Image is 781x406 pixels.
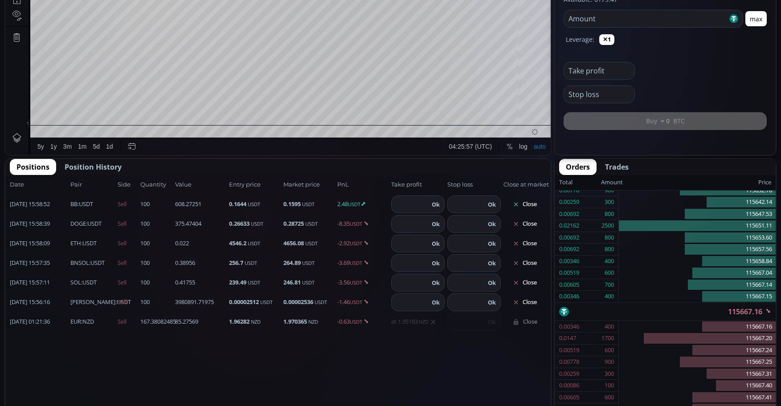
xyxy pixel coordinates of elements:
div: D [76,5,80,12]
div: 0.00259 [559,196,579,208]
span: Sell [118,200,138,209]
b: 1.970365 [283,317,307,325]
div: Indicators [166,5,193,12]
span: -0.63 [337,317,388,326]
span: 100 [140,200,172,209]
div: 1d [101,358,108,365]
span: [DATE] 15:56:16 [10,298,68,307]
span: 3980891.71975 [175,298,226,307]
span: :USDT [70,239,97,248]
div: 0.02162 [559,220,579,231]
button: max [745,11,767,26]
div: Hide Drawings Toolbar [20,332,25,344]
div: C [210,22,214,28]
button: Ok [429,258,442,268]
button: ✕1 [599,34,614,45]
span: [DATE] 01:21:36 [10,317,68,326]
small: NZD [251,318,261,325]
span: 2.48 [337,200,388,209]
b: BB [70,200,78,208]
div: 0.00692 [559,232,579,244]
b: 1.96282 [229,317,249,325]
span: PnL [337,180,388,189]
div: 115667.25 [619,356,776,368]
b: ETH [70,239,81,247]
button: Ok [485,297,499,307]
div: Amount [601,177,623,188]
button: Ok [429,297,442,307]
span: [DATE] 15:58:39 [10,219,68,228]
div: 115667.16 [214,22,241,28]
div: H [141,22,146,28]
div: BTC [29,20,43,28]
span: Sell [118,219,138,228]
button: Close [503,295,546,309]
div: 115658.84 [619,256,776,268]
div: 1m [73,358,81,365]
small: USDT [350,260,362,266]
span: Sell [118,239,138,248]
button: Ok [429,278,442,288]
span: [DATE] 15:58:52 [10,200,68,209]
small: USDT [260,299,273,305]
div: 0.00605 [559,279,579,291]
div: 115667.24 [619,345,776,357]
span: 100 [140,219,172,228]
button: Close [503,217,546,231]
div: Compare [120,5,146,12]
div: Total [559,177,601,188]
span: Value [175,180,226,189]
div: Toggle Percentage [498,353,511,370]
div: 700 [605,279,614,291]
div:  [8,119,15,127]
div: 300 [605,368,614,380]
span: Sell [118,317,138,326]
span: Market price [283,180,335,189]
small: USDT [302,260,315,266]
b: SOL [70,278,81,286]
div: Toggle Log Scale [511,353,525,370]
div: 115651.11 [619,220,776,232]
span: Quantity [140,180,172,189]
span: 04:25:57 (UTC) [444,358,487,365]
b: 239.49 [229,278,246,286]
div: O [106,22,111,28]
div: 115653.60 [619,232,776,244]
div: 3m [58,358,66,365]
button: 04:25:57 (UTC) [441,353,490,370]
div: 115642.14 [619,196,776,208]
small: USDT [350,220,362,227]
button: Ok [485,239,499,248]
small: USDT [245,260,257,266]
div: 115667.31 [619,368,776,380]
span: :USDT [70,278,97,287]
button: Ok [485,219,499,229]
span: 100 [140,298,172,307]
span: Positions [16,162,49,172]
b: 0.28725 [283,219,304,227]
div: Go to [119,353,134,370]
div: 0.00778 [559,356,579,368]
div: 0.00346 [559,321,579,333]
small: USDT [315,299,327,305]
span: Sell [118,298,138,307]
span: :USDT [70,200,93,209]
small: USDT [248,240,260,247]
div: 115667.14 [619,279,776,291]
div: −251.13 (−0.22%) [244,22,290,28]
button: Ok [429,199,442,209]
span: Orders [566,162,590,172]
small: USDT [248,201,260,207]
div: 5d [88,358,95,365]
b: 0.00002536 [283,298,313,306]
span: Date [10,180,68,189]
div: 115667.04 [619,267,776,279]
span: Stop loss [447,180,501,189]
span: Entry price [229,180,280,189]
div: 116109.00 [146,22,173,28]
button: Ok [485,278,499,288]
b: 4656.08 [283,239,304,247]
span: [DATE] 15:57:11 [10,278,68,287]
span: 375.47404 [175,219,226,228]
span: Close at market [503,180,546,189]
